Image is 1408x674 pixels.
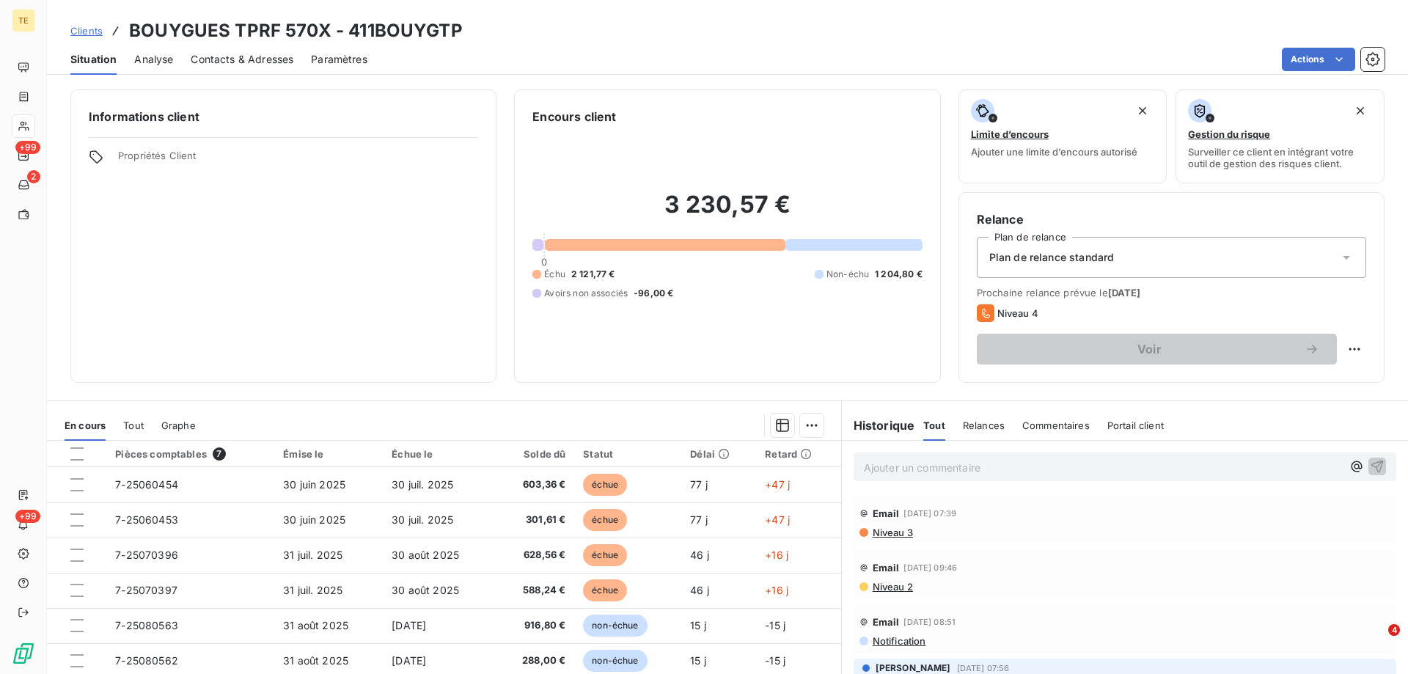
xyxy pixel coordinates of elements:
span: 603,36 € [503,477,565,492]
div: Délai [690,448,747,460]
div: Échue le [392,448,485,460]
span: 288,00 € [503,653,565,668]
span: 77 j [690,478,708,491]
span: Situation [70,52,117,67]
span: [DATE] 07:56 [957,664,1010,673]
span: 1 204,80 € [875,268,923,281]
span: -15 j [765,654,785,667]
span: Plan de relance standard [989,250,1115,265]
span: Prochaine relance prévue le [977,287,1366,298]
span: 7-25080562 [115,654,178,667]
span: Niveau 4 [997,307,1038,319]
span: 31 août 2025 [283,654,348,667]
span: Notification [871,635,926,647]
span: 46 j [690,549,709,561]
span: 31 août 2025 [283,619,348,631]
span: +99 [15,510,40,523]
span: 31 juil. 2025 [283,584,342,596]
span: [DATE] 09:46 [903,563,957,572]
span: Relances [963,420,1005,431]
button: Voir [977,334,1337,365]
span: Niveau 3 [871,527,913,538]
span: Avoirs non associés [544,287,628,300]
span: 30 juin 2025 [283,478,345,491]
iframe: Intercom live chat [1358,624,1393,659]
span: 15 j [690,619,706,631]
span: Clients [70,25,103,37]
h6: Informations client [89,108,478,125]
span: Analyse [134,52,173,67]
span: -15 j [765,619,785,631]
span: Portail client [1107,420,1164,431]
span: 30 août 2025 [392,549,459,561]
div: Statut [583,448,672,460]
span: +16 j [765,549,788,561]
span: Propriétés Client [118,150,478,170]
span: Ajouter une limite d’encours autorisé [971,146,1137,158]
span: Tout [923,420,945,431]
span: +47 j [765,513,790,526]
span: 77 j [690,513,708,526]
span: 916,80 € [503,618,565,633]
span: 0 [541,256,547,268]
span: [DATE] [1108,287,1141,298]
span: Contacts & Adresses [191,52,293,67]
h2: 3 230,57 € [532,190,922,234]
span: 15 j [690,654,706,667]
span: +16 j [765,584,788,596]
button: Gestion du risqueSurveiller ce client en intégrant votre outil de gestion des risques client. [1176,89,1385,183]
span: échue [583,544,627,566]
img: Logo LeanPay [12,642,35,665]
span: Non-échu [826,268,869,281]
span: +99 [15,141,40,154]
h6: Historique [842,417,915,434]
span: 7-25080563 [115,619,178,631]
span: Échu [544,268,565,281]
span: non-échue [583,615,647,637]
span: Paramètres [311,52,367,67]
span: 7-25070397 [115,584,177,596]
span: Commentaires [1022,420,1090,431]
button: Actions [1282,48,1355,71]
span: Email [873,508,900,519]
span: 7 [213,447,226,461]
a: Clients [70,23,103,38]
span: [DATE] 08:51 [903,618,956,626]
span: non-échue [583,650,647,672]
span: échue [583,509,627,531]
span: -96,00 € [634,287,673,300]
span: Gestion du risque [1188,128,1270,140]
div: Retard [765,448,832,460]
span: Email [873,562,900,574]
span: 46 j [690,584,709,596]
span: 4 [1388,624,1400,636]
span: [DATE] 07:39 [903,509,956,518]
span: Surveiller ce client en intégrant votre outil de gestion des risques client. [1188,146,1372,169]
span: [DATE] [392,619,426,631]
span: Voir [994,343,1305,355]
span: 301,61 € [503,513,565,527]
span: 7-25060453 [115,513,178,526]
div: Émise le [283,448,374,460]
span: Graphe [161,420,196,431]
div: Solde dû [503,448,565,460]
span: Tout [123,420,144,431]
span: 31 juil. 2025 [283,549,342,561]
div: Pièces comptables [115,447,265,461]
div: TE [12,9,35,32]
span: 30 juil. 2025 [392,478,453,491]
span: 628,56 € [503,548,565,563]
span: Email [873,616,900,628]
span: [DATE] [392,654,426,667]
span: échue [583,474,627,496]
span: 30 août 2025 [392,584,459,596]
span: 30 juin 2025 [283,513,345,526]
span: Limite d’encours [971,128,1049,140]
span: 2 121,77 € [571,268,615,281]
h3: BOUYGUES TPRF 570X - 411BOUYGTP [129,18,463,44]
span: échue [583,579,627,601]
span: 7-25070396 [115,549,178,561]
span: 2 [27,170,40,183]
span: Niveau 2 [871,581,913,593]
h6: Relance [977,210,1366,228]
